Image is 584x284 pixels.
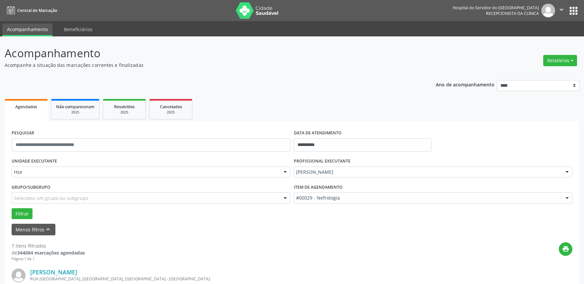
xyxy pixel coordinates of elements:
span: Agendados [15,104,37,110]
i: keyboard_arrow_up [44,226,52,233]
span: Recepcionista da clínica [486,11,539,16]
a: [PERSON_NAME] [30,268,77,276]
div: Hospital do Servidor do [GEOGRAPHIC_DATA] [453,5,539,11]
button: apps [568,5,579,17]
p: Acompanhamento [5,45,407,62]
div: RUA [GEOGRAPHIC_DATA], [GEOGRAPHIC_DATA], [GEOGRAPHIC_DATA] - [GEOGRAPHIC_DATA] [30,276,473,282]
img: img [12,268,26,282]
span: Resolvidos [114,104,135,110]
i: print [562,245,569,253]
button:  [555,4,568,18]
p: Ano de acompanhamento [436,80,494,88]
button: Filtrar [12,208,32,219]
button: print [559,242,572,256]
div: 2025 [56,110,95,115]
label: Grupo/Subgrupo [12,182,50,192]
span: #00029 - Nefrologia [296,195,559,201]
label: PROFISSIONAL EXECUTANTE [294,156,351,166]
div: Página 1 de 1 [12,256,85,262]
div: de [12,249,85,256]
div: 2025 [108,110,141,115]
a: Beneficiários [59,24,97,35]
div: 2025 [154,110,187,115]
button: Relatórios [543,55,577,66]
img: img [541,4,555,18]
i:  [558,6,565,13]
span: Central de Marcação [17,8,57,13]
span: Hse [14,169,277,175]
label: Item de agendamento [294,182,343,192]
a: Acompanhamento [2,24,52,36]
span: Cancelados [160,104,182,110]
p: Acompanhe a situação das marcações correntes e finalizadas [5,62,407,69]
a: Central de Marcação [5,5,57,16]
label: DATA DE ATENDIMENTO [294,128,342,138]
label: UNIDADE EXECUTANTE [12,156,57,166]
span: Não compareceram [56,104,95,110]
strong: 344084 marcações agendadas [17,250,85,256]
span: Selecione um grupo ou subgrupo [14,195,88,202]
label: PESQUISAR [12,128,34,138]
div: 7 itens filtrados [12,242,85,249]
button: Menos filtroskeyboard_arrow_up [12,224,55,235]
span: [PERSON_NAME] [296,169,559,175]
